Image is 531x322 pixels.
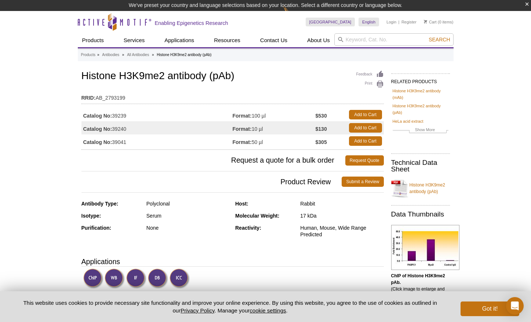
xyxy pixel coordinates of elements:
b: ChIP of Histone H3K9me2 pAb. [391,273,445,285]
a: Resources [210,33,245,47]
h2: RELATED PRODUCTS [391,73,450,86]
img: Dot Blot Validated [148,269,168,289]
img: Histone H3K9me2 antibody (pAb) tested by ChIP. [391,225,459,270]
img: Immunocytochemistry Validated [170,269,190,289]
strong: Host: [235,201,248,207]
td: 50 µl [233,134,316,148]
a: Histone H3K9me2 antibody (mAb) [393,88,448,101]
td: 39041 [81,134,233,148]
td: 39239 [81,108,233,121]
strong: $305 [316,139,327,145]
a: Request Quote [345,155,384,166]
strong: Reactivity: [235,225,261,231]
a: Submit a Review [342,177,383,187]
img: Western Blot Validated [105,269,125,289]
li: » [97,53,99,57]
input: Keyword, Cat. No. [334,33,454,46]
a: All Antibodies [127,52,149,58]
a: Applications [160,33,199,47]
a: Products [81,52,95,58]
h2: Data Thumbnails [391,211,450,218]
img: Change Here [283,5,303,23]
h3: Applications [81,256,384,267]
a: Histone H3K9me2 antibody (pAb) [391,177,450,199]
p: This website uses cookies to provide necessary site functionality and improve your online experie... [12,299,448,314]
p: (Click image to enlarge and see details.) [391,273,450,299]
li: | [399,18,400,26]
a: Add to Cart [349,123,382,133]
a: Contact Us [256,33,292,47]
div: Open Intercom Messenger [506,297,524,315]
a: Login [386,19,396,25]
h2: Technical Data Sheet [391,159,450,173]
span: Search [429,37,450,42]
strong: Format: [233,112,252,119]
a: Register [401,19,417,25]
strong: Antibody Type: [81,201,119,207]
td: AB_2793199 [81,90,384,102]
strong: Catalog No: [83,139,112,145]
a: Services [119,33,149,47]
a: Antibodies [102,52,119,58]
a: Privacy Policy [181,307,214,314]
strong: Catalog No: [83,112,112,119]
td: 100 µl [233,108,316,121]
a: Add to Cart [349,136,382,146]
span: Request a quote for a bulk order [81,155,345,166]
button: cookie settings [250,307,286,314]
img: Your Cart [424,20,427,23]
strong: $130 [316,126,327,132]
a: Feedback [356,70,384,78]
li: (0 items) [424,18,454,26]
td: 39240 [81,121,233,134]
button: Got it! [461,301,519,316]
a: About Us [303,33,334,47]
strong: Isotype: [81,213,101,219]
img: Immunofluorescence Validated [126,269,146,289]
div: Rabbit [300,200,383,207]
strong: Molecular Weight: [235,213,279,219]
strong: $530 [316,112,327,119]
strong: Purification: [81,225,112,231]
div: Serum [146,212,230,219]
a: Products [78,33,108,47]
a: Show More [393,126,448,135]
a: Print [356,80,384,88]
a: HeLa acid extract [393,118,423,125]
h2: Enabling Epigenetics Research [155,20,228,26]
a: [GEOGRAPHIC_DATA] [306,18,355,26]
strong: RRID: [81,95,96,101]
h1: Histone H3K9me2 antibody (pAb) [81,70,384,83]
strong: Catalog No: [83,126,112,132]
a: Histone H3K9me2 antibody (pAb) [393,103,448,116]
span: Product Review [81,177,342,187]
li: Histone H3K9me2 antibody (pAb) [157,53,211,57]
li: » [122,53,124,57]
strong: Format: [233,139,252,145]
button: Search [426,36,452,43]
a: English [359,18,379,26]
li: » [152,53,154,57]
div: 17 kDa [300,212,383,219]
strong: Format: [233,126,252,132]
div: Polyclonal [146,200,230,207]
div: None [146,225,230,231]
a: Cart [424,19,437,25]
td: 10 µl [233,121,316,134]
a: Add to Cart [349,110,382,119]
img: ChIP Validated [83,269,103,289]
div: Human, Mouse, Wide Range Predicted [300,225,383,238]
